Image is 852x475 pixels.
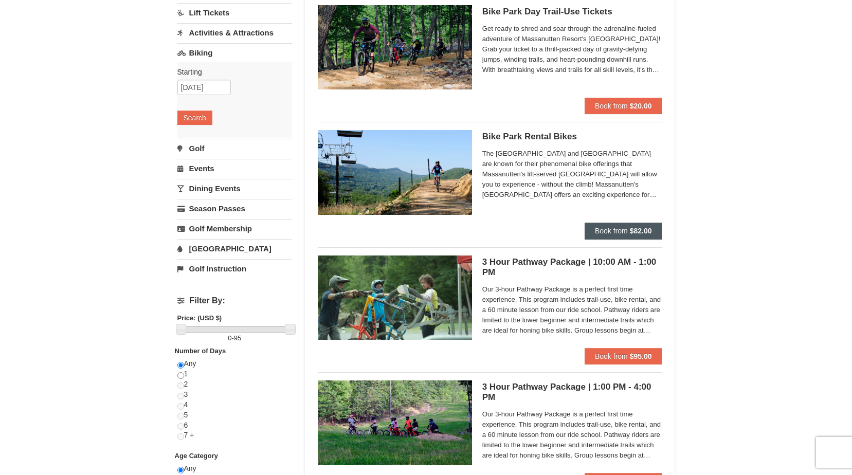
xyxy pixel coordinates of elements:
[482,284,662,336] span: Our 3-hour Pathway Package is a perfect first time experience. This program includes trail-use, b...
[177,199,292,218] a: Season Passes
[177,23,292,42] a: Activities & Attractions
[585,98,662,114] button: Book from $20.00
[595,102,628,110] span: Book from
[177,179,292,198] a: Dining Events
[482,149,662,200] span: The [GEOGRAPHIC_DATA] and [GEOGRAPHIC_DATA] are known for their phenomenal bike offerings that Ma...
[318,380,472,465] img: 6619923-43-a0aa2a2a.jpg
[585,223,662,239] button: Book from $82.00
[585,348,662,364] button: Book from $95.00
[482,409,662,461] span: Our 3-hour Pathway Package is a perfect first time experience. This program includes trail-use, b...
[177,314,222,322] strong: Price: (USD $)
[177,219,292,238] a: Golf Membership
[177,359,292,451] div: Any 1 2 3 4 5 6 7 +
[177,139,292,158] a: Golf
[177,333,292,343] label: -
[482,257,662,278] h5: 3 Hour Pathway Package | 10:00 AM - 1:00 PM
[177,296,292,305] h4: Filter By:
[177,111,212,125] button: Search
[177,43,292,62] a: Biking
[228,334,231,342] span: 0
[595,227,628,235] span: Book from
[177,259,292,278] a: Golf Instruction
[630,352,652,360] strong: $95.00
[630,227,652,235] strong: $82.00
[177,159,292,178] a: Events
[482,132,662,142] h5: Bike Park Rental Bikes
[318,130,472,214] img: 6619923-15-103d8a09.jpg
[177,239,292,258] a: [GEOGRAPHIC_DATA]
[177,3,292,22] a: Lift Tickets
[318,255,472,340] img: 6619923-41-e7b00406.jpg
[482,382,662,403] h5: 3 Hour Pathway Package | 1:00 PM - 4:00 PM
[595,352,628,360] span: Book from
[318,5,472,89] img: 6619923-14-67e0640e.jpg
[175,347,226,355] strong: Number of Days
[482,7,662,17] h5: Bike Park Day Trail-Use Tickets
[175,452,219,460] strong: Age Category
[177,67,284,77] label: Starting
[234,334,241,342] span: 95
[630,102,652,110] strong: $20.00
[482,24,662,75] span: Get ready to shred and soar through the adrenaline-fueled adventure of Massanutten Resort's [GEOG...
